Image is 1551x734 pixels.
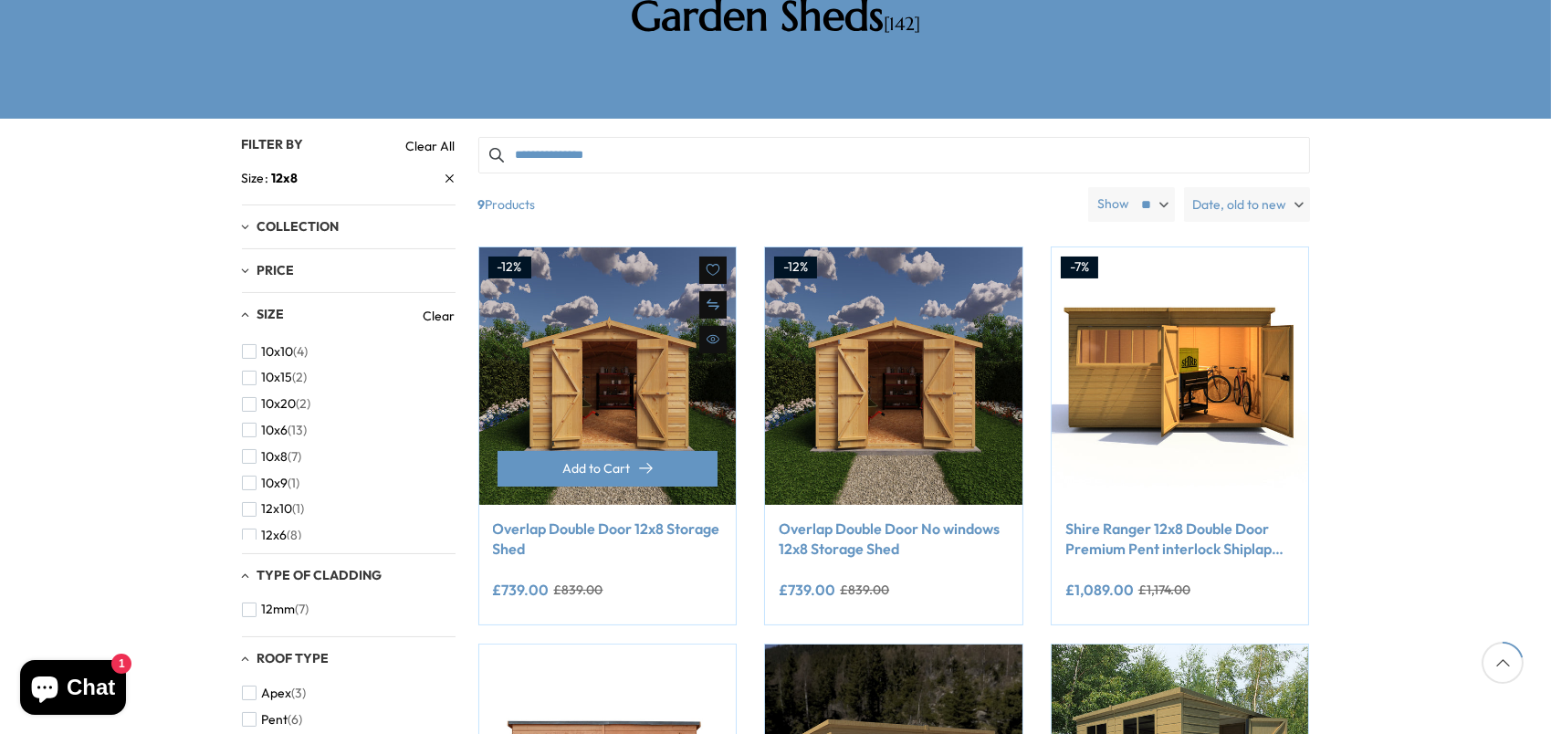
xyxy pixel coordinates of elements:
span: Apex [262,686,292,701]
span: (13) [288,423,308,438]
button: 12x6 [242,522,302,549]
span: (1) [293,501,305,517]
span: 12mm [262,602,296,617]
span: Filter By [242,136,304,152]
del: £839.00 [554,583,603,596]
span: 10x8 [262,449,288,465]
button: 10x10 [242,339,309,365]
button: 10x6 [242,417,308,444]
button: 10x15 [242,364,308,391]
del: £1,174.00 [1138,583,1190,596]
span: Products [471,187,1082,222]
a: Clear [424,307,456,325]
inbox-online-store-chat: Shopify online store chat [15,660,131,719]
img: Shire Ranger 12x8 Double Door Premium Pent interlock Shiplap Shed - Best Shed [1052,247,1309,505]
button: 12mm [242,596,309,623]
span: 12x10 [262,501,293,517]
span: (7) [296,602,309,617]
span: 12x6 [262,528,288,543]
button: 10x9 [242,470,300,497]
span: 10x15 [262,370,293,385]
del: £839.00 [840,583,889,596]
span: Price [257,262,295,278]
ins: £739.00 [779,582,835,597]
div: -7% [1061,257,1098,278]
b: 9 [478,187,486,222]
span: [142] [884,13,920,36]
button: Add to Cart [498,451,718,487]
span: Size [242,169,272,188]
label: Date, old to new [1184,187,1310,222]
span: (3) [292,686,307,701]
span: (4) [294,344,309,360]
span: 12x8 [272,170,299,186]
span: (6) [288,712,303,728]
ins: £1,089.00 [1065,582,1134,597]
button: 12x10 [242,496,305,522]
button: 10x8 [242,444,302,470]
button: Pent [242,707,303,733]
a: Overlap Double Door 12x8 Storage Shed [493,519,723,560]
span: 10x9 [262,476,288,491]
button: 10x20 [242,391,311,417]
span: (8) [288,528,302,543]
span: (1) [288,476,300,491]
input: Search products [478,137,1310,173]
a: Shire Ranger 12x8 Double Door Premium Pent interlock Shiplap Shed [1065,519,1295,560]
span: Date, old to new [1193,187,1287,222]
a: Clear All [406,137,456,155]
span: Add to Cart [562,462,630,475]
button: Apex [242,680,307,707]
span: Size [257,306,285,322]
span: 10x10 [262,344,294,360]
span: (2) [293,370,308,385]
span: Pent [262,712,288,728]
span: 10x20 [262,396,297,412]
span: 10x6 [262,423,288,438]
span: Collection [257,218,340,235]
ins: £739.00 [493,582,550,597]
div: -12% [488,257,531,278]
a: Overlap Double Door No windows 12x8 Storage Shed [779,519,1009,560]
span: Type of Cladding [257,567,383,583]
span: Roof Type [257,650,330,666]
div: -12% [774,257,817,278]
span: (7) [288,449,302,465]
label: Show [1097,195,1129,214]
span: (2) [297,396,311,412]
